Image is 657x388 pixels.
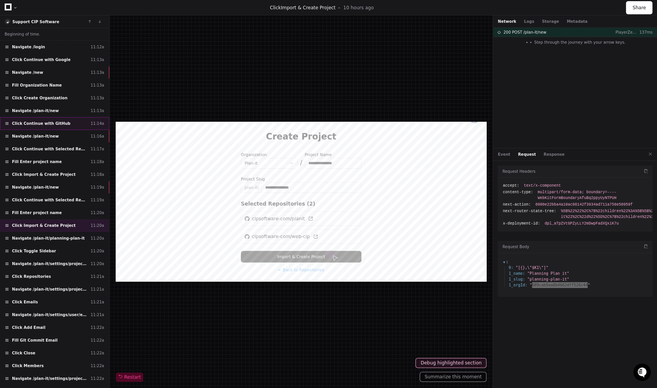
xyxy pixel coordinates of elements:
[91,82,104,88] div: 11:13a
[91,121,104,126] div: 11:14a
[252,41,288,47] label: Project Name
[12,20,59,24] a: Support CIP Software
[632,362,653,383] iframe: Open customer support
[91,376,104,381] div: 11:22a
[12,172,76,177] span: Click Import & Create Project
[91,363,104,369] div: 11:22a
[281,5,336,10] span: Import & Create Project
[12,261,88,267] span: Navigate /plan-it/settings/projects/planning-plan-it (Settings)
[91,299,104,305] div: 11:21a
[91,95,104,101] div: 11:13a
[116,373,143,382] button: Restart
[503,208,556,214] span: next-router-state-tree:
[91,172,104,177] div: 11:18a
[54,81,93,87] a: Powered byPylon
[167,41,202,47] label: Organization
[12,286,88,292] span: Navigate /plan-it/settings/projects/planning-plan-it/repos
[626,1,652,14] button: Share
[12,350,36,356] span: Click Close
[91,44,104,50] div: 11:12a
[502,168,535,174] h3: Request Headers
[26,58,127,65] div: Start new chat
[91,286,104,292] div: 11:21a
[91,248,104,254] div: 11:20a
[12,70,43,75] span: Navigate /new
[12,57,71,63] span: Click Continue with Google
[503,202,530,208] span: next-action:
[420,372,487,382] button: Summarize this moment
[131,60,141,69] button: Start new chat
[91,274,104,279] div: 11:21a
[12,363,44,369] span: Click Members
[167,48,242,62] button: Plan-it
[535,202,633,208] span: 6000e22bba4a10ac08142f3934ad711a758e50959f
[8,31,141,43] div: Welcome
[246,48,249,62] div: /
[12,95,68,101] span: Click Create Organization
[12,325,46,330] span: Click Add Email
[91,146,104,152] div: 11:17a
[91,325,104,330] div: 11:22a
[502,244,529,250] h3: Request Body
[167,73,199,79] label: Project Slug
[8,58,22,71] img: 1736555170064-99ba0984-63c1-480f-8ee9-699278ef63ed
[12,184,59,190] span: Navigate /plan-it/new
[91,337,104,343] div: 11:22a
[12,159,62,165] span: Fill Enter project name
[167,172,327,187] button: Import & Create Project
[172,126,178,133] img: GitHub
[12,274,51,279] span: Click Repositories
[518,151,536,157] button: Request
[12,223,76,228] span: Click Import & Create Project
[172,51,189,59] span: Plan-it
[118,374,141,380] span: Restart
[524,19,534,24] button: Logs
[91,57,104,63] div: 11:13a
[5,31,40,37] span: Beginning of time.
[498,19,516,24] button: Network
[77,81,93,87] span: Pylon
[167,81,194,95] div: plan-it /
[91,235,104,241] div: 11:20a
[167,104,327,115] h2: Selected Repositories ( 2 )
[12,248,56,254] span: Click Toggle Sidebar
[12,121,70,126] span: Click Continue with GitHub
[26,65,101,71] div: We're offline, we'll be back soon
[12,312,88,318] span: Navigate /plan-it/settings/user/emails
[637,29,652,35] p: 137ms
[167,13,327,27] h1: Create Project
[503,183,519,189] span: accept:
[545,221,619,226] span: dpl_aTpZVtGPZyLLY2mDwpFadXQxiK7u
[12,197,88,203] span: Click Continue with Selected Repositories (2)
[12,146,88,152] span: Click Continue with Selected Repositories (2)
[257,126,263,132] a: Open in new tab
[181,148,259,158] span: cipsoftware-com / web-cip
[534,39,625,45] span: Step through the journey with your arrow keys.
[91,312,104,318] div: 11:21a
[415,358,486,368] button: Debug highlighted section
[12,376,88,381] span: Navigate /plan-it/settings/projects/planning-plan-it/members
[263,150,269,156] a: Open in new tab
[270,5,281,10] span: Click
[615,29,637,35] p: PlayerZero UI
[8,8,23,23] img: PlayerZero
[538,189,647,201] span: multipart/form-data; boundary=----WebKitFormBoundaryAfuBq2ppyUyNTPUH
[167,194,327,201] div: ← Back to Repositories
[91,261,104,267] div: 11:20a
[91,210,104,216] div: 11:20a
[172,150,178,157] img: GitHub
[12,299,38,305] span: Click Emails
[12,133,59,139] span: Navigate /plan-it/new
[91,197,104,203] div: 11:19a
[524,183,561,189] span: text/x-component
[91,184,104,190] div: 11:19a
[503,189,533,195] span: content-type:
[12,108,59,114] span: Navigate /plan-it/new
[91,223,104,228] div: 11:20a
[12,210,62,216] span: Fill Enter project name
[91,133,104,139] div: 11:16a
[343,5,374,11] p: 10 hours ago
[91,350,104,356] div: 11:22a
